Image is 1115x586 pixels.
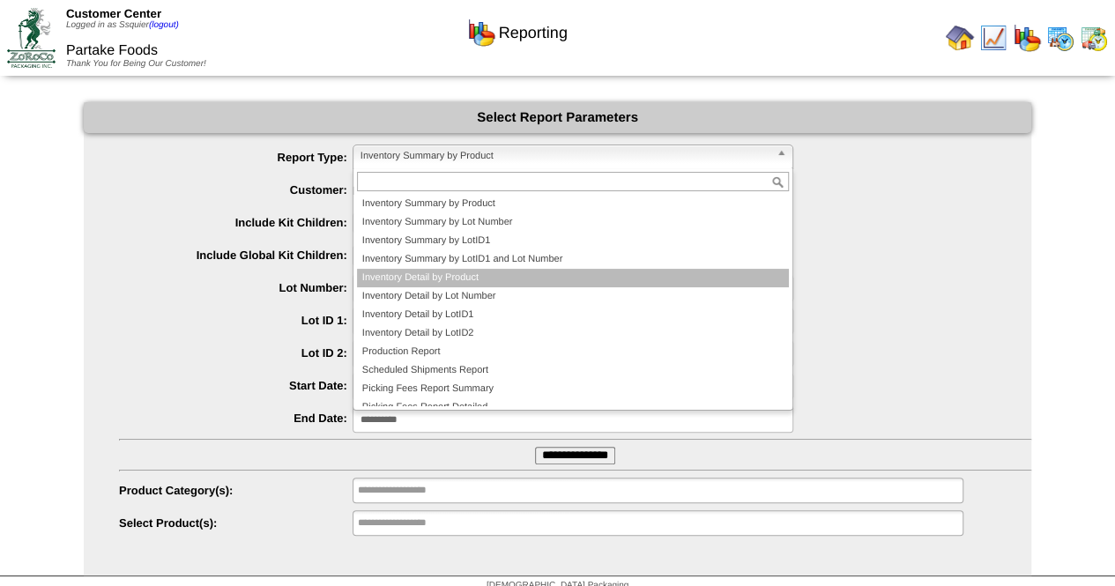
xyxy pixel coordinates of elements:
span: Reporting [499,24,568,42]
li: Inventory Detail by LotID2 [357,324,789,343]
img: calendarprod.gif [1046,24,1074,52]
label: Product Category(s): [119,484,353,497]
li: Production Report [357,343,789,361]
span: Partake Foods [66,43,158,58]
li: Inventory Detail by LotID1 [357,306,789,324]
img: ZoRoCo_Logo(Green%26Foil)%20jpg.webp [7,8,56,67]
img: line_graph.gif [979,24,1007,52]
label: Customer: [119,183,353,197]
label: Include Global Kit Children: [119,248,353,262]
label: Lot ID 1: [119,314,353,327]
span: Customer Center [66,7,161,20]
li: Inventory Detail by Product [357,269,789,287]
li: Picking Fees Report Detailed [357,398,789,417]
li: Inventory Summary by LotID1 [357,232,789,250]
img: graph.gif [1013,24,1041,52]
label: Start Date: [119,379,353,392]
span: Logged in as Ssquier [66,20,179,30]
label: End Date: [119,412,353,425]
div: Select Report Parameters [84,102,1031,133]
label: Lot ID 2: [119,346,353,360]
span: Thank You for Being Our Customer! [66,59,206,69]
li: Inventory Detail by Lot Number [357,287,789,306]
li: Picking Fees Report Summary [357,380,789,398]
span: Partake Foods [119,177,1031,197]
span: Inventory Summary by Product [361,145,769,167]
li: Inventory Summary by Lot Number [357,213,789,232]
li: Inventory Summary by LotID1 and Lot Number [357,250,789,269]
li: Inventory Summary by Product [357,195,789,213]
img: calendarinout.gif [1080,24,1108,52]
label: Include Kit Children: [119,216,353,229]
a: (logout) [149,20,179,30]
img: home.gif [946,24,974,52]
img: graph.gif [467,19,495,47]
label: Report Type: [119,151,353,164]
label: Lot Number: [119,281,353,294]
li: Scheduled Shipments Report [357,361,789,380]
label: Select Product(s): [119,516,353,530]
